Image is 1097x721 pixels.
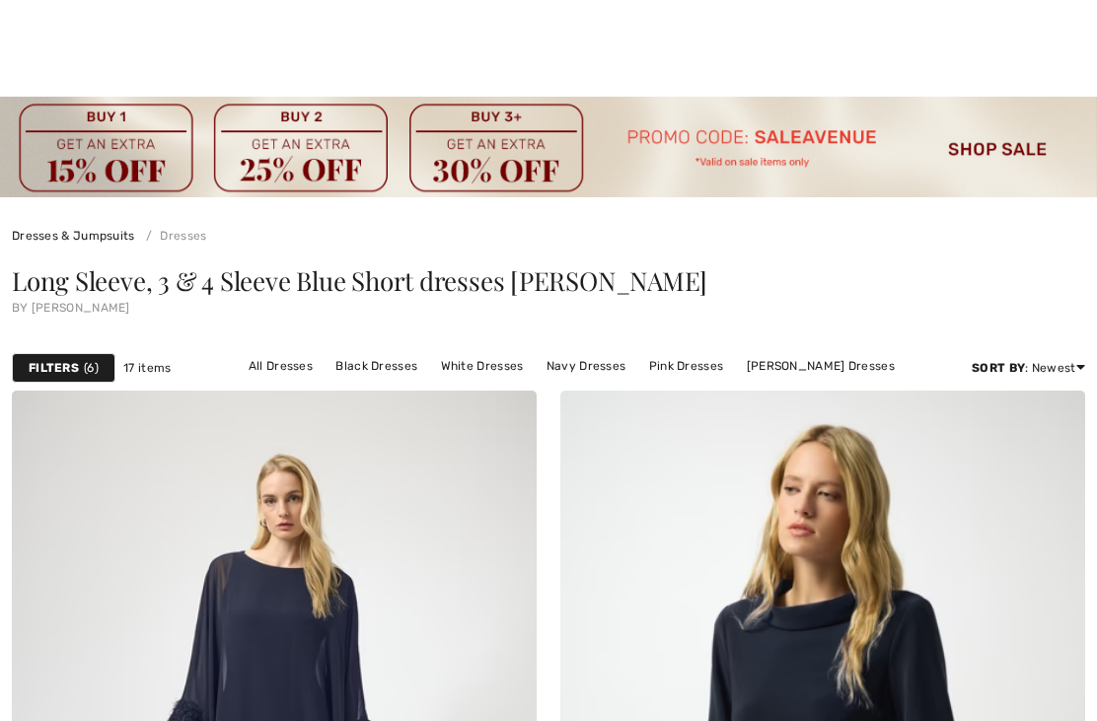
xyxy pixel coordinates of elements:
a: Navy Dresses [537,353,636,379]
div: by [PERSON_NAME] [12,302,1085,314]
div: : Newest [972,359,1085,377]
span: 17 items [123,359,171,377]
a: Dresses [138,229,206,243]
a: [PERSON_NAME] Dresses [385,379,552,404]
a: Black Dresses [326,353,427,379]
a: Long Dresses [555,379,654,404]
span: 6 [84,359,99,377]
strong: Sort By [972,361,1025,375]
a: Pink Dresses [639,353,734,379]
a: All Dresses [239,353,323,379]
a: [PERSON_NAME] Dresses [737,353,905,379]
a: Short Dresses [657,379,759,404]
strong: Filters [29,359,79,377]
a: White Dresses [431,353,534,379]
a: Dresses & Jumpsuits [12,229,135,243]
span: Long Sleeve, 3 & 4 Sleeve Blue Short dresses [PERSON_NAME] [12,263,707,298]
